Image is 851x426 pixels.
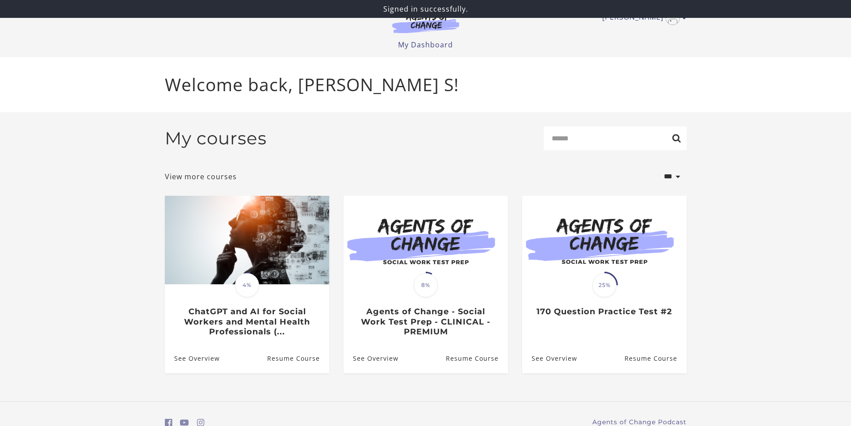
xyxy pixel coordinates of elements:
h3: 170 Question Practice Test #2 [532,307,677,317]
a: 170 Question Practice Test #2: Resume Course [624,344,686,373]
a: Toggle menu [602,11,682,25]
h2: My courses [165,128,267,149]
span: 4% [235,273,259,297]
img: Agents of Change Logo [383,13,469,33]
p: Signed in successfully. [4,4,847,14]
span: 25% [592,273,616,297]
a: ChatGPT and AI for Social Workers and Mental Health Professionals (...: Resume Course [267,344,329,373]
a: My Dashboard [398,40,453,50]
a: 170 Question Practice Test #2: See Overview [522,344,577,373]
a: ChatGPT and AI for Social Workers and Mental Health Professionals (...: See Overview [165,344,220,373]
a: Agents of Change - Social Work Test Prep - CLINICAL - PREMIUM: See Overview [344,344,398,373]
h3: Agents of Change - Social Work Test Prep - CLINICAL - PREMIUM [353,307,498,337]
a: Agents of Change - Social Work Test Prep - CLINICAL - PREMIUM: Resume Course [445,344,507,373]
a: View more courses [165,171,237,182]
h3: ChatGPT and AI for Social Workers and Mental Health Professionals (... [174,307,319,337]
span: 8% [414,273,438,297]
p: Welcome back, [PERSON_NAME] S! [165,72,687,98]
